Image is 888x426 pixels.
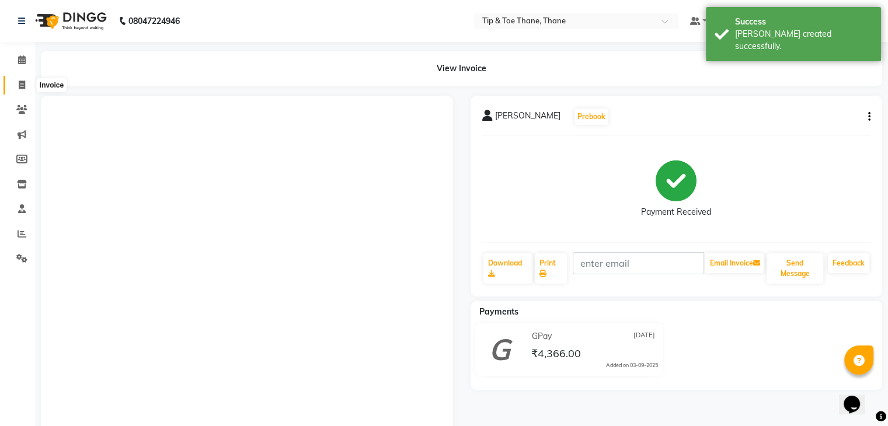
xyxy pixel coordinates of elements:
[633,330,655,343] span: [DATE]
[41,51,882,86] div: View Invoice
[574,109,608,125] button: Prebook
[495,110,560,126] span: [PERSON_NAME]
[839,379,876,414] iframe: chat widget
[735,28,872,53] div: Bill created successfully.
[479,306,518,317] span: Payments
[767,253,823,284] button: Send Message
[37,78,67,92] div: Invoice
[128,5,180,37] b: 08047224946
[30,5,110,37] img: logo
[531,347,580,363] span: ₹4,366.00
[573,252,704,274] input: enter email
[705,253,764,273] button: Email Invoice
[535,253,567,284] a: Print
[606,361,658,369] div: Added on 03-09-2025
[828,253,869,273] a: Feedback
[483,253,533,284] a: Download
[531,330,551,343] span: GPay
[641,206,711,218] div: Payment Received
[735,16,872,28] div: Success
